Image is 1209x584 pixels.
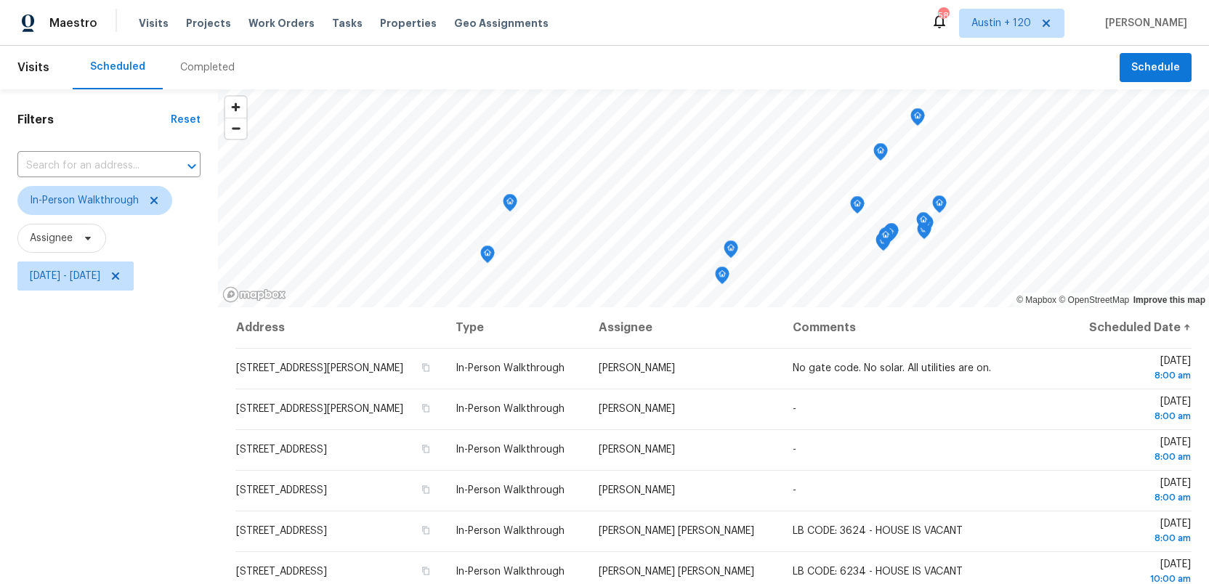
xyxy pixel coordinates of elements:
[883,224,897,247] div: Map marker
[419,524,432,537] button: Copy Address
[30,193,139,208] span: In-Person Walkthrough
[599,567,754,577] span: [PERSON_NAME] [PERSON_NAME]
[599,404,675,414] span: [PERSON_NAME]
[503,194,517,216] div: Map marker
[1080,478,1191,505] span: [DATE]
[222,286,286,303] a: Mapbox homepage
[850,196,865,219] div: Map marker
[456,567,565,577] span: In-Person Walkthrough
[30,269,100,283] span: [DATE] - [DATE]
[1133,295,1205,305] a: Improve this map
[456,445,565,455] span: In-Person Walkthrough
[910,108,925,131] div: Map marker
[1080,531,1191,546] div: 8:00 am
[878,227,893,250] div: Map marker
[236,445,327,455] span: [STREET_ADDRESS]
[380,16,437,31] span: Properties
[781,307,1068,348] th: Comments
[876,233,891,256] div: Map marker
[873,143,888,166] div: Map marker
[1131,59,1180,77] span: Schedule
[456,363,565,373] span: In-Person Walkthrough
[17,113,171,127] h1: Filters
[171,113,201,127] div: Reset
[1080,409,1191,423] div: 8:00 am
[599,485,675,495] span: [PERSON_NAME]
[225,97,246,118] button: Zoom in
[236,363,403,373] span: [STREET_ADDRESS][PERSON_NAME]
[225,118,246,139] button: Zoom out
[456,404,565,414] span: In-Person Walkthrough
[1068,307,1192,348] th: Scheduled Date ↑
[938,9,948,23] div: 580
[599,526,754,536] span: [PERSON_NAME] [PERSON_NAME]
[236,485,327,495] span: [STREET_ADDRESS]
[587,307,781,348] th: Assignee
[236,567,327,577] span: [STREET_ADDRESS]
[793,445,796,455] span: -
[419,442,432,455] button: Copy Address
[139,16,169,31] span: Visits
[932,195,947,218] div: Map marker
[793,404,796,414] span: -
[332,18,363,28] span: Tasks
[1080,397,1191,423] span: [DATE]
[1059,295,1129,305] a: OpenStreetMap
[456,485,565,495] span: In-Person Walkthrough
[599,445,675,455] span: [PERSON_NAME]
[17,155,160,177] input: Search for an address...
[793,526,963,536] span: LB CODE: 3624 - HOUSE IS VACANT
[454,16,549,31] span: Geo Assignments
[1099,16,1187,31] span: [PERSON_NAME]
[793,363,991,373] span: No gate code. No solar. All utilities are on.
[1080,368,1191,383] div: 8:00 am
[17,52,49,84] span: Visits
[236,526,327,536] span: [STREET_ADDRESS]
[1080,519,1191,546] span: [DATE]
[186,16,231,31] span: Projects
[180,60,235,75] div: Completed
[182,156,202,177] button: Open
[724,240,738,263] div: Map marker
[49,16,97,31] span: Maestro
[1080,356,1191,383] span: [DATE]
[218,89,1209,307] canvas: Map
[419,361,432,374] button: Copy Address
[456,526,565,536] span: In-Person Walkthrough
[1080,490,1191,505] div: 8:00 am
[793,485,796,495] span: -
[715,267,729,289] div: Map marker
[90,60,145,74] div: Scheduled
[1080,437,1191,464] span: [DATE]
[235,307,444,348] th: Address
[1016,295,1056,305] a: Mapbox
[599,363,675,373] span: [PERSON_NAME]
[884,223,899,246] div: Map marker
[444,307,587,348] th: Type
[971,16,1031,31] span: Austin + 120
[419,483,432,496] button: Copy Address
[248,16,315,31] span: Work Orders
[793,567,963,577] span: LB CODE: 6234 - HOUSE IS VACANT
[916,212,931,235] div: Map marker
[30,231,73,246] span: Assignee
[419,564,432,577] button: Copy Address
[1120,53,1192,83] button: Schedule
[1080,450,1191,464] div: 8:00 am
[480,246,495,268] div: Map marker
[236,404,403,414] span: [STREET_ADDRESS][PERSON_NAME]
[876,232,890,255] div: Map marker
